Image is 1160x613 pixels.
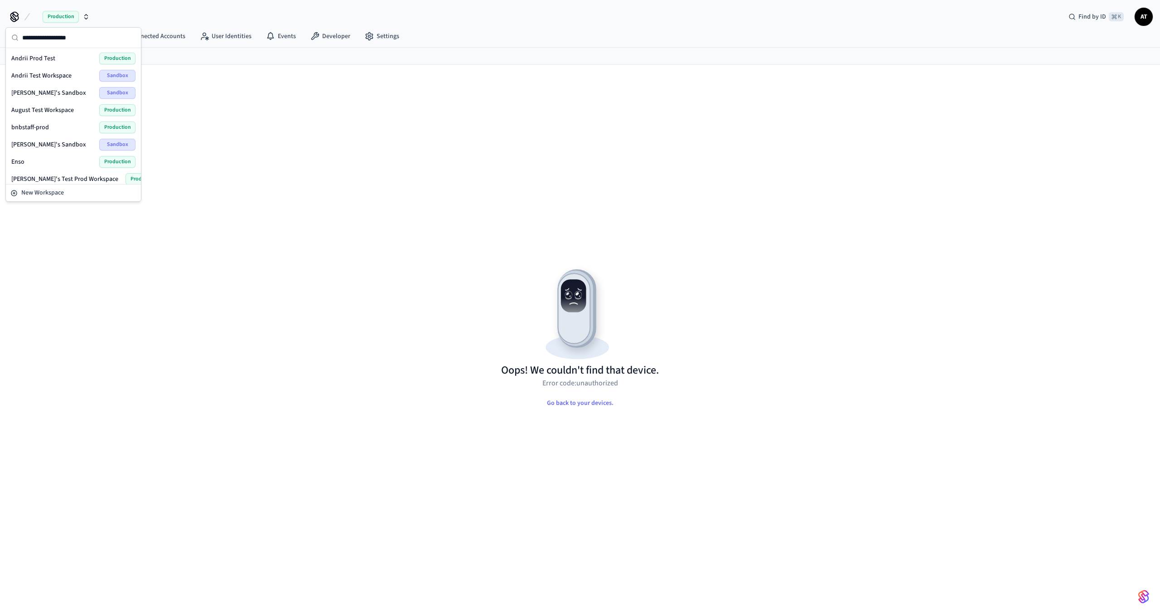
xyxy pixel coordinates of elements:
[11,71,72,80] span: Andrii Test Workspace
[501,363,659,378] h1: Oops! We couldn't find that device.
[501,262,659,363] img: Resource not found
[1136,9,1152,25] span: AT
[99,122,135,133] span: Production
[1078,12,1106,21] span: Find by ID
[99,53,135,64] span: Production
[11,140,86,149] span: [PERSON_NAME]'s Sandbox
[21,188,64,198] span: New Workspace
[358,28,406,44] a: Settings
[43,11,79,23] span: Production
[11,88,86,97] span: [PERSON_NAME]'s Sandbox
[99,104,135,116] span: Production
[11,106,74,115] span: August Test Workspace
[11,54,55,63] span: Andrii Prod Test
[6,48,141,184] div: Suggestions
[99,156,135,168] span: Production
[542,378,618,389] p: Error code: unauthorized
[1109,12,1124,21] span: ⌘ K
[11,123,49,132] span: bnbstaff-prod
[111,28,193,44] a: Connected Accounts
[99,139,135,151] span: Sandbox
[1135,8,1153,26] button: AT
[1061,9,1131,25] div: Find by ID⌘ K
[540,394,621,412] button: Go back to your devices.
[193,28,259,44] a: User Identities
[1138,589,1149,604] img: SeamLogoGradient.69752ec5.svg
[7,185,140,200] button: New Workspace
[303,28,358,44] a: Developer
[99,87,135,99] span: Sandbox
[259,28,303,44] a: Events
[99,70,135,82] span: Sandbox
[126,173,162,185] span: Production
[11,175,118,184] span: [PERSON_NAME]'s Test Prod Workspace
[11,157,24,166] span: Enso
